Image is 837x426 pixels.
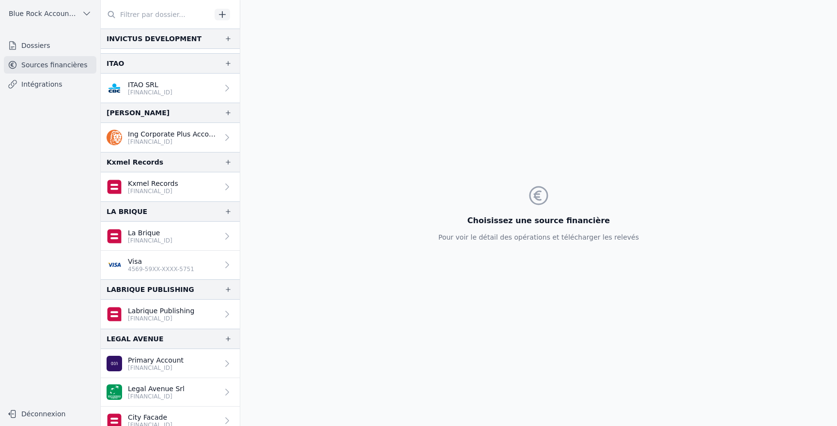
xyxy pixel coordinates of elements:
h3: Choisissez une source financière [438,215,639,227]
a: Sources financières [4,56,96,74]
img: BNP_BE_BUSINESS_GEBABEBB.png [107,384,122,400]
p: 4569-59XX-XXXX-5751 [128,265,194,273]
a: Primary Account [FINANCIAL_ID] [101,349,240,378]
img: belfius.png [107,306,122,322]
p: [FINANCIAL_ID] [128,237,172,244]
a: Visa 4569-59XX-XXXX-5751 [101,251,240,279]
img: ing.png [107,130,122,145]
div: [PERSON_NAME] [107,107,170,119]
div: LEGAL AVENUE [107,333,164,345]
a: Intégrations [4,76,96,93]
div: Kxmel Records [107,156,163,168]
input: Filtrer par dossier... [101,6,211,23]
div: ITAO [107,58,124,69]
p: Kxmel Records [128,179,178,188]
div: INVICTUS DEVELOPMENT [107,33,201,45]
p: [FINANCIAL_ID] [128,187,178,195]
p: [FINANCIAL_ID] [128,393,185,400]
p: ITAO SRL [128,80,172,90]
p: Visa [128,257,194,266]
p: [FINANCIAL_ID] [128,364,184,372]
a: Legal Avenue Srl [FINANCIAL_ID] [101,378,240,407]
a: La Brique [FINANCIAL_ID] [101,222,240,251]
p: [FINANCIAL_ID] [128,89,172,96]
p: Legal Avenue Srl [128,384,185,394]
a: Ing Corporate Plus Account [FINANCIAL_ID] [101,123,240,152]
a: ITAO SRL [FINANCIAL_ID] [101,74,240,103]
img: AION_BMPBBEBBXXX.png [107,356,122,371]
img: visa.png [107,257,122,273]
p: [FINANCIAL_ID] [128,138,218,146]
a: Kxmel Records [FINANCIAL_ID] [101,172,240,201]
img: belfius.png [107,228,122,244]
a: Labrique Publishing [FINANCIAL_ID] [101,300,240,329]
img: belfius.png [107,179,122,195]
button: Blue Rock Accounting [4,6,96,21]
p: Pour voir le détail des opérations et télécharger les relevés [438,232,639,242]
div: LA BRIQUE [107,206,147,217]
div: LABRIQUE PUBLISHING [107,284,194,295]
img: CBC_CREGBEBB.png [107,80,122,96]
p: Labrique Publishing [128,306,194,316]
button: Déconnexion [4,406,96,422]
p: La Brique [128,228,172,238]
p: City Facade [128,412,172,422]
span: Blue Rock Accounting [9,9,78,18]
p: [FINANCIAL_ID] [128,315,194,322]
a: Dossiers [4,37,96,54]
p: Ing Corporate Plus Account [128,129,218,139]
p: Primary Account [128,355,184,365]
